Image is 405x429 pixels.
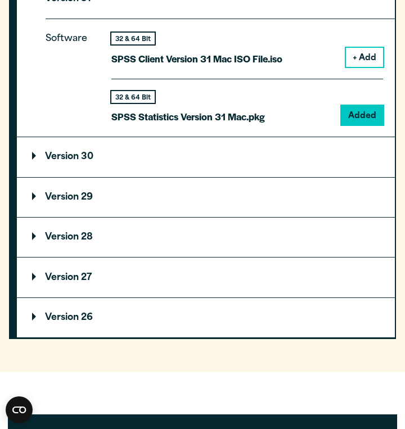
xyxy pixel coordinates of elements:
[17,218,395,257] summary: Version 28
[17,298,395,337] summary: Version 26
[346,48,383,67] button: + Add
[6,396,33,423] button: Open CMP widget
[32,233,93,242] p: Version 28
[32,273,92,282] p: Version 27
[32,313,93,322] p: Version 26
[17,178,395,217] summary: Version 29
[111,33,155,44] div: 32 & 64 Bit
[111,91,155,103] div: 32 & 64 Bit
[32,193,93,202] p: Version 29
[46,31,96,116] p: Software
[17,258,395,297] summary: Version 27
[341,106,383,125] button: Added
[111,109,265,125] p: SPSS Statistics Version 31 Mac.pkg
[17,137,395,177] summary: Version 30
[32,152,93,161] p: Version 30
[111,51,282,67] p: SPSS Client Version 31 Mac ISO File.iso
